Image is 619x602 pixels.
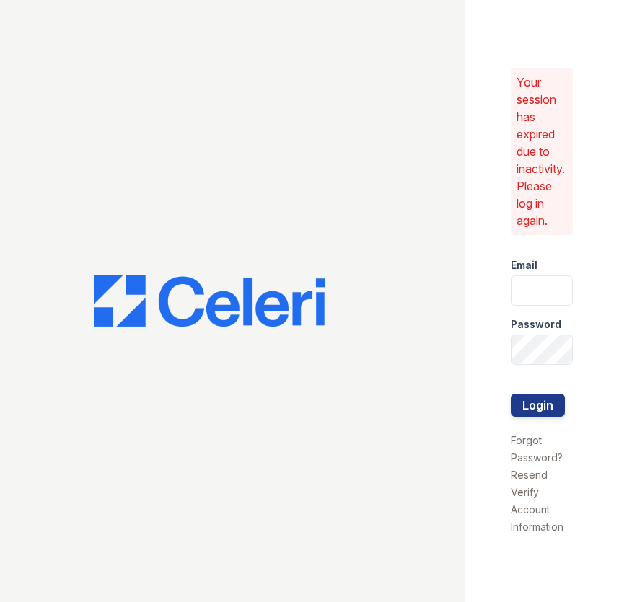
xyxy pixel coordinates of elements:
p: Your session has expired due to inactivity. Please log in again. [517,74,568,229]
img: CE_Logo_Blue-a8612792a0a2168367f1c8372b55b34899dd931a85d93a1a3d3e32e68fde9ad4.png [94,275,325,327]
a: Forgot Password? [511,434,563,464]
label: Password [511,317,561,332]
a: Resend Verify Account Information [511,469,563,533]
label: Email [511,258,537,273]
button: Login [511,394,565,417]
